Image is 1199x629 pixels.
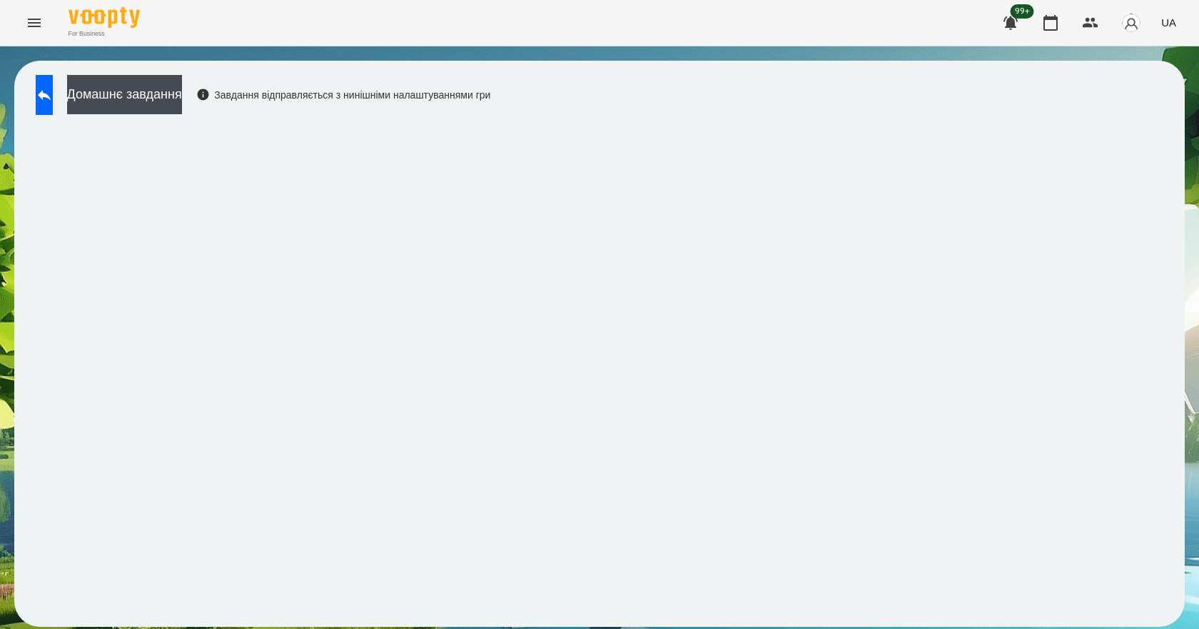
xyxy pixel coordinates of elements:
[196,88,491,102] div: Завдання відправляється з нинішніми налаштуваннями гри
[67,75,182,114] button: Домашнє завдання
[17,6,51,40] button: Menu
[1121,13,1141,33] img: avatar_s.png
[69,29,140,39] span: For Business
[69,7,140,28] img: Voopty Logo
[1011,4,1034,19] span: 99+
[1155,9,1182,36] button: UA
[1161,15,1176,30] span: UA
